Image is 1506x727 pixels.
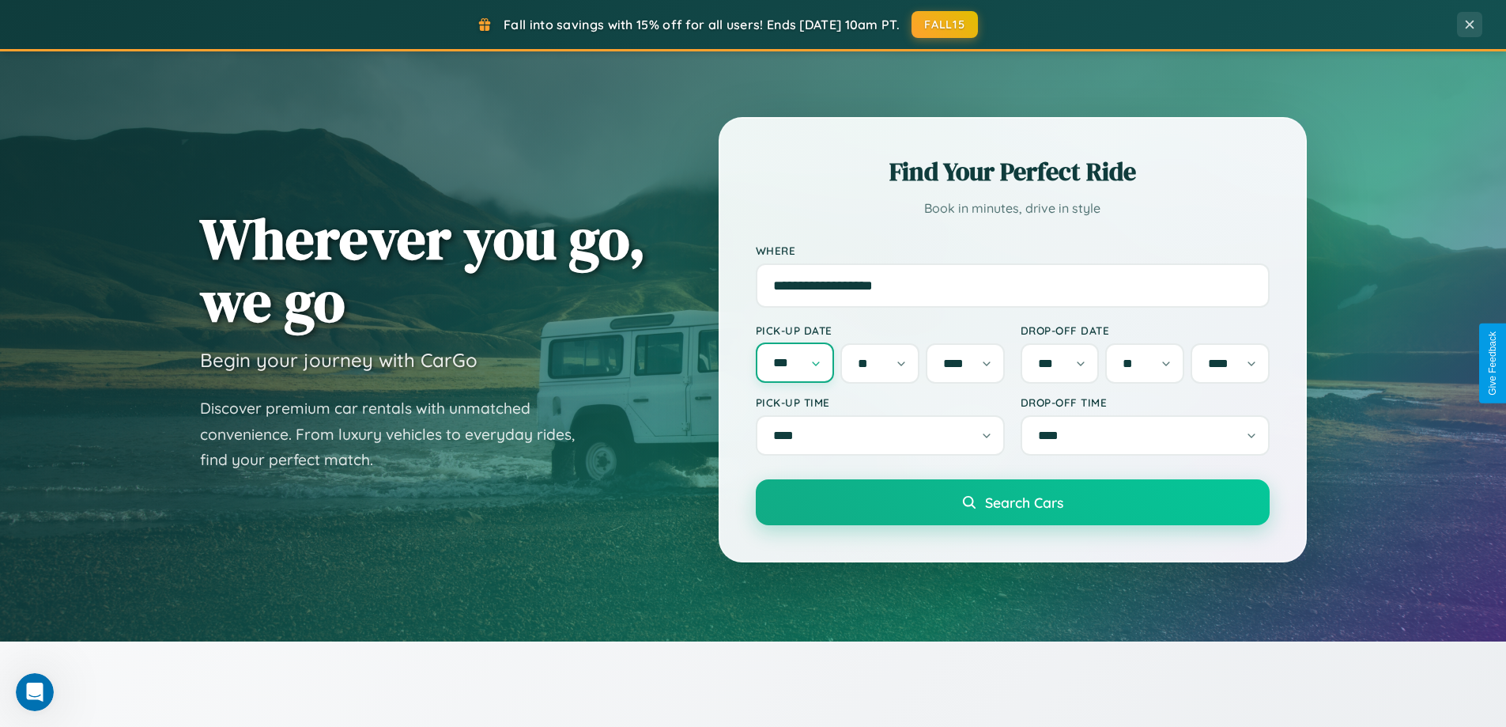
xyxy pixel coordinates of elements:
[912,11,978,38] button: FALL15
[756,244,1270,257] label: Where
[756,197,1270,220] p: Book in minutes, drive in style
[1487,331,1498,396] div: Give Feedback
[985,494,1063,511] span: Search Cars
[200,396,595,473] p: Discover premium car rentals with unmatched convenience. From luxury vehicles to everyday rides, ...
[756,324,1005,337] label: Pick-up Date
[16,673,54,711] iframe: Intercom live chat
[504,17,900,32] span: Fall into savings with 15% off for all users! Ends [DATE] 10am PT.
[756,479,1270,525] button: Search Cars
[756,154,1270,189] h2: Find Your Perfect Ride
[1021,396,1270,409] label: Drop-off Time
[200,207,646,332] h1: Wherever you go, we go
[756,396,1005,409] label: Pick-up Time
[200,348,477,372] h3: Begin your journey with CarGo
[1021,324,1270,337] label: Drop-off Date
